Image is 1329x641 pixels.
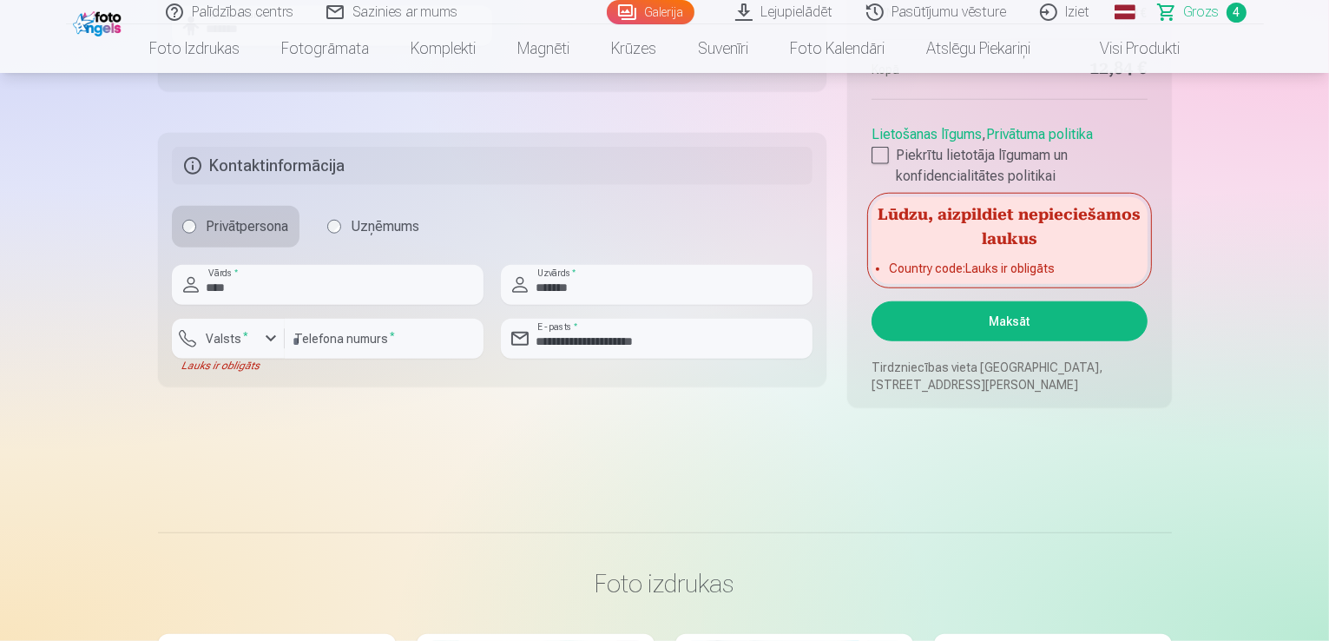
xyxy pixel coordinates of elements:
a: Foto kalendāri [769,24,905,73]
a: Komplekti [390,24,497,73]
span: 4 [1227,3,1247,23]
div: Lauks ir obligāts [172,359,285,373]
a: Suvenīri [677,24,769,73]
input: Uzņēmums [327,220,341,234]
label: Piekrītu lietotāja līgumam un konfidencialitātes politikai [872,145,1147,187]
span: Grozs [1184,2,1220,23]
li: Country code : Lauks ir obligāts [889,260,1129,277]
a: Krūzes [590,24,677,73]
a: Visi produkti [1051,24,1201,73]
input: Privātpersona [182,220,196,234]
div: , [872,117,1147,187]
h5: Kontaktinformācija [172,147,813,185]
a: Atslēgu piekariņi [905,24,1051,73]
img: /fa1 [73,7,126,36]
a: Foto izdrukas [128,24,260,73]
a: Lietošanas līgums [872,126,982,142]
h3: Foto izdrukas [172,568,1158,599]
button: Maksāt [872,301,1147,341]
label: Uzņēmums [317,206,431,248]
h5: Lūdzu, aizpildiet nepieciešamos laukus [872,197,1147,253]
a: Magnēti [497,24,590,73]
p: Tirdzniecības vieta [GEOGRAPHIC_DATA], [STREET_ADDRESS][PERSON_NAME] [872,359,1147,393]
label: Privātpersona [172,206,299,248]
a: Privātuma politika [986,126,1093,142]
button: Valsts* [172,319,285,359]
label: Valsts [200,330,256,347]
a: Fotogrāmata [260,24,390,73]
